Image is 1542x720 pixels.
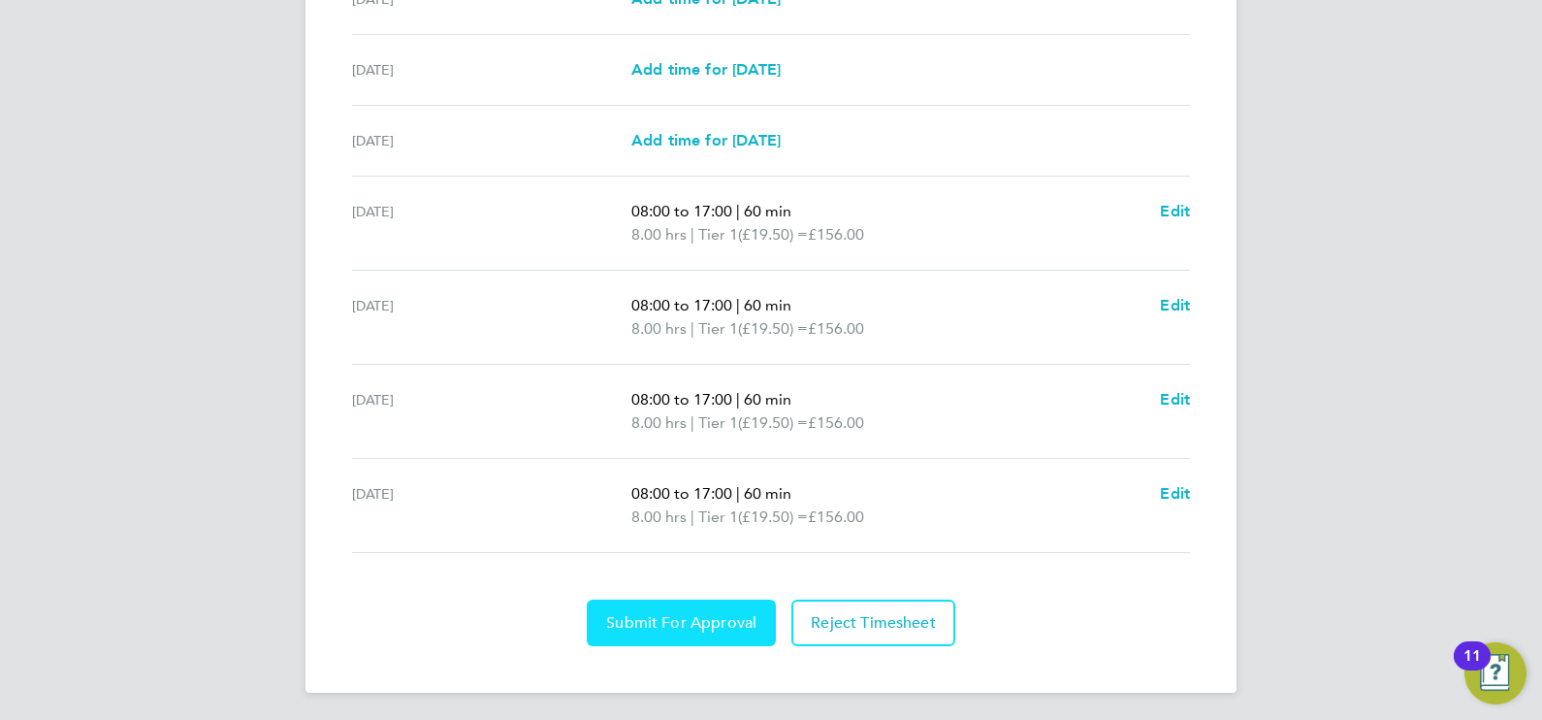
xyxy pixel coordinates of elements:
[631,484,732,503] span: 08:00 to 17:00
[352,482,631,529] div: [DATE]
[808,507,864,526] span: £156.00
[736,202,740,220] span: |
[808,413,864,432] span: £156.00
[698,411,738,435] span: Tier 1
[1160,296,1190,314] span: Edit
[738,225,808,244] span: (£19.50) =
[744,484,791,503] span: 60 min
[736,484,740,503] span: |
[691,319,694,338] span: |
[738,413,808,432] span: (£19.50) =
[811,613,936,633] span: Reject Timesheet
[1160,294,1190,317] a: Edit
[808,225,864,244] span: £156.00
[1160,484,1190,503] span: Edit
[352,129,631,152] div: [DATE]
[791,600,955,646] button: Reject Timesheet
[352,294,631,341] div: [DATE]
[631,319,687,338] span: 8.00 hrs
[736,390,740,409] span: |
[587,600,776,646] button: Submit For Approval
[744,202,791,220] span: 60 min
[352,58,631,82] div: [DATE]
[1160,388,1190,411] a: Edit
[352,388,631,435] div: [DATE]
[744,390,791,409] span: 60 min
[352,200,631,246] div: [DATE]
[631,507,687,526] span: 8.00 hrs
[631,296,732,314] span: 08:00 to 17:00
[606,613,756,633] span: Submit For Approval
[631,390,732,409] span: 08:00 to 17:00
[631,225,687,244] span: 8.00 hrs
[738,507,808,526] span: (£19.50) =
[631,131,781,149] span: Add time for [DATE]
[1160,390,1190,409] span: Edit
[631,58,781,82] a: Add time for [DATE]
[698,223,738,246] span: Tier 1
[698,317,738,341] span: Tier 1
[631,129,781,152] a: Add time for [DATE]
[1464,642,1526,704] button: Open Resource Center, 11 new notifications
[631,202,732,220] span: 08:00 to 17:00
[691,507,694,526] span: |
[691,413,694,432] span: |
[744,296,791,314] span: 60 min
[698,506,738,529] span: Tier 1
[631,413,687,432] span: 8.00 hrs
[1160,200,1190,223] a: Edit
[738,319,808,338] span: (£19.50) =
[631,60,781,79] span: Add time for [DATE]
[1463,656,1481,681] div: 11
[691,225,694,244] span: |
[1160,202,1190,220] span: Edit
[736,296,740,314] span: |
[808,319,864,338] span: £156.00
[1160,482,1190,506] a: Edit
